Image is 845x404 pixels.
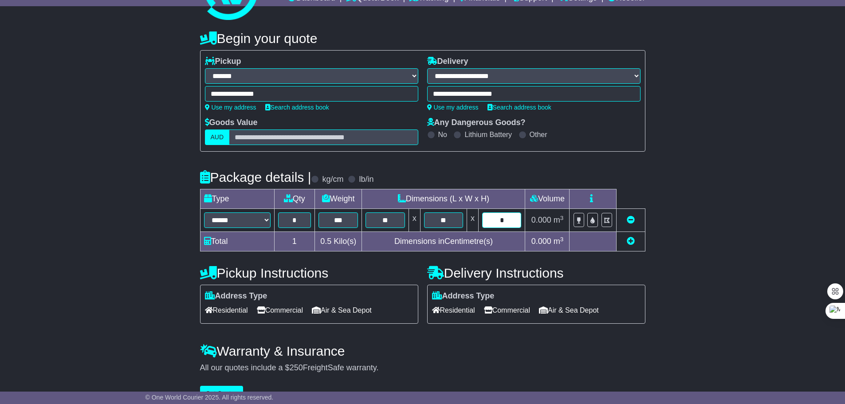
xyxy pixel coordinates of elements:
span: 0.5 [320,237,331,246]
a: Use my address [205,104,256,111]
h4: Delivery Instructions [427,266,645,280]
td: Weight [315,189,362,209]
td: 1 [274,232,315,251]
span: 250 [290,363,303,372]
div: All our quotes include a $ FreightSafe warranty. [200,363,645,373]
label: lb/in [359,175,373,184]
label: Pickup [205,57,241,67]
span: Residential [432,303,475,317]
span: © One World Courier 2025. All rights reserved. [145,394,274,401]
a: Search address book [265,104,329,111]
td: x [409,209,420,232]
td: Dimensions (L x W x H) [362,189,525,209]
label: Address Type [432,291,495,301]
h4: Package details | [200,170,311,184]
h4: Pickup Instructions [200,266,418,280]
td: Dimensions in Centimetre(s) [362,232,525,251]
span: m [554,237,564,246]
button: Get Quotes [200,386,244,401]
a: Remove this item [627,216,635,224]
span: Air & Sea Depot [312,303,372,317]
td: Qty [274,189,315,209]
span: Residential [205,303,248,317]
a: Search address book [487,104,551,111]
a: Use my address [427,104,479,111]
sup: 3 [560,215,564,221]
label: Other [530,130,547,139]
label: kg/cm [322,175,343,184]
span: Commercial [257,303,303,317]
label: No [438,130,447,139]
span: m [554,216,564,224]
a: Add new item [627,237,635,246]
span: 0.000 [531,216,551,224]
label: Delivery [427,57,468,67]
h4: Begin your quote [200,31,645,46]
sup: 3 [560,236,564,243]
td: Type [200,189,274,209]
span: 0.000 [531,237,551,246]
label: Goods Value [205,118,258,128]
label: AUD [205,129,230,145]
td: Kilo(s) [315,232,362,251]
label: Lithium Battery [464,130,512,139]
td: Total [200,232,274,251]
td: Volume [525,189,570,209]
span: Commercial [484,303,530,317]
label: Any Dangerous Goods? [427,118,526,128]
h4: Warranty & Insurance [200,344,645,358]
td: x [467,209,479,232]
label: Address Type [205,291,267,301]
span: Air & Sea Depot [539,303,599,317]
